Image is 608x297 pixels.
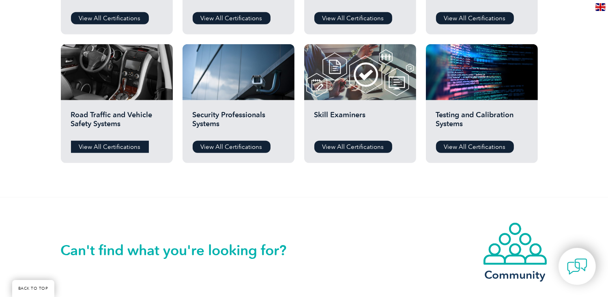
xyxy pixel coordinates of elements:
a: View All Certifications [71,141,149,153]
h2: Road Traffic and Vehicle Safety Systems [71,110,163,135]
a: View All Certifications [436,141,514,153]
img: icon-community.webp [483,222,548,266]
a: View All Certifications [193,141,271,153]
a: View All Certifications [193,12,271,24]
a: View All Certifications [436,12,514,24]
a: View All Certifications [314,12,392,24]
img: en [595,3,606,11]
h3: Community [483,270,548,280]
h2: Skill Examiners [314,110,406,135]
a: Community [483,222,548,280]
a: View All Certifications [314,141,392,153]
h2: Testing and Calibration Systems [436,110,528,135]
a: BACK TO TOP [12,280,54,297]
h2: Can't find what you're looking for? [61,244,304,257]
a: View All Certifications [71,12,149,24]
img: contact-chat.png [567,256,587,277]
h2: Security Professionals Systems [193,110,284,135]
